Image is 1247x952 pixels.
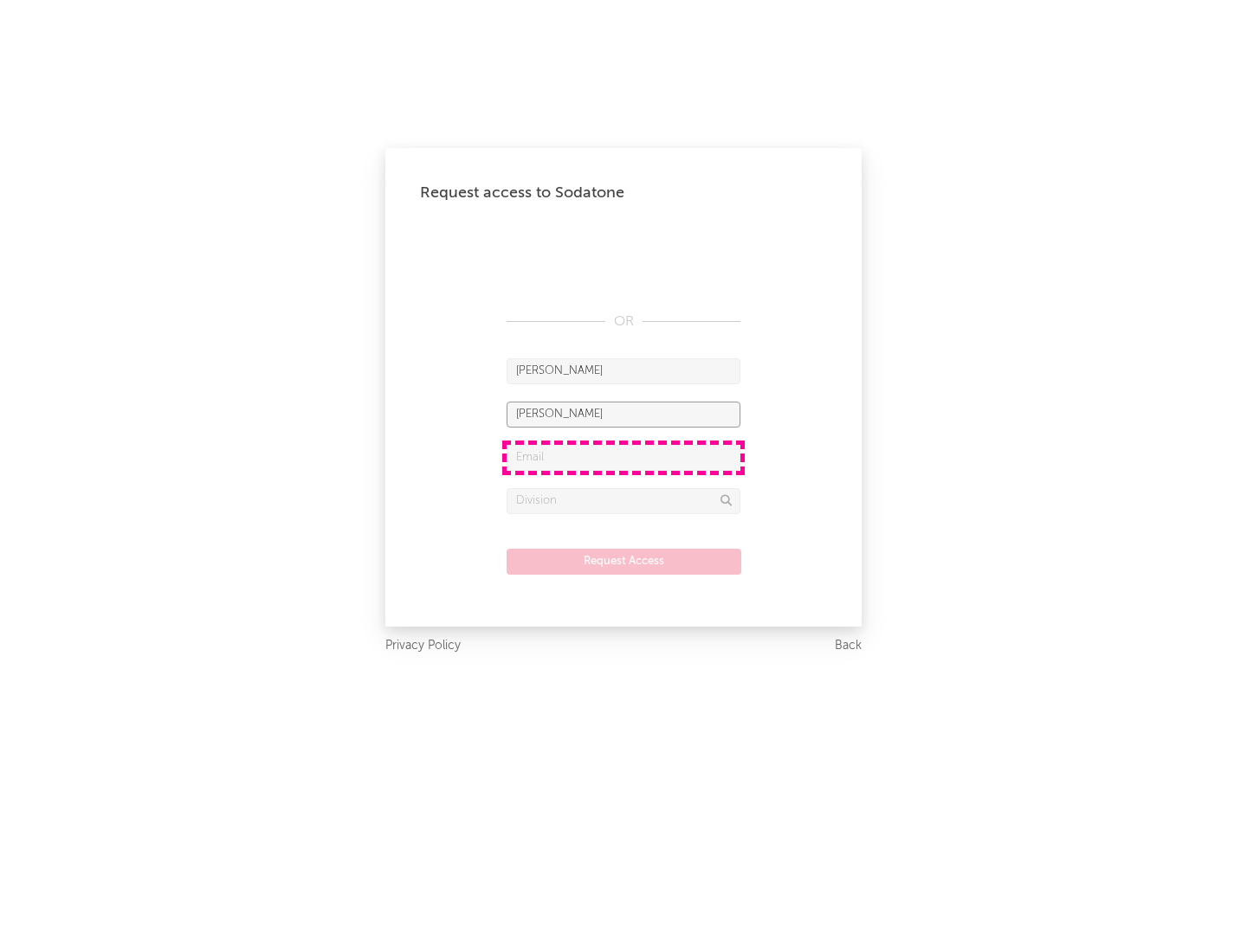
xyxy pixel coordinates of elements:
[420,183,827,203] div: Request access to Sodatone
[507,445,740,471] input: Email
[507,549,741,575] button: Request Access
[507,312,740,332] div: OR
[835,635,862,657] a: Back
[507,358,740,384] input: First Name
[507,402,740,428] input: Last Name
[507,488,740,514] input: Division
[385,635,461,657] a: Privacy Policy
